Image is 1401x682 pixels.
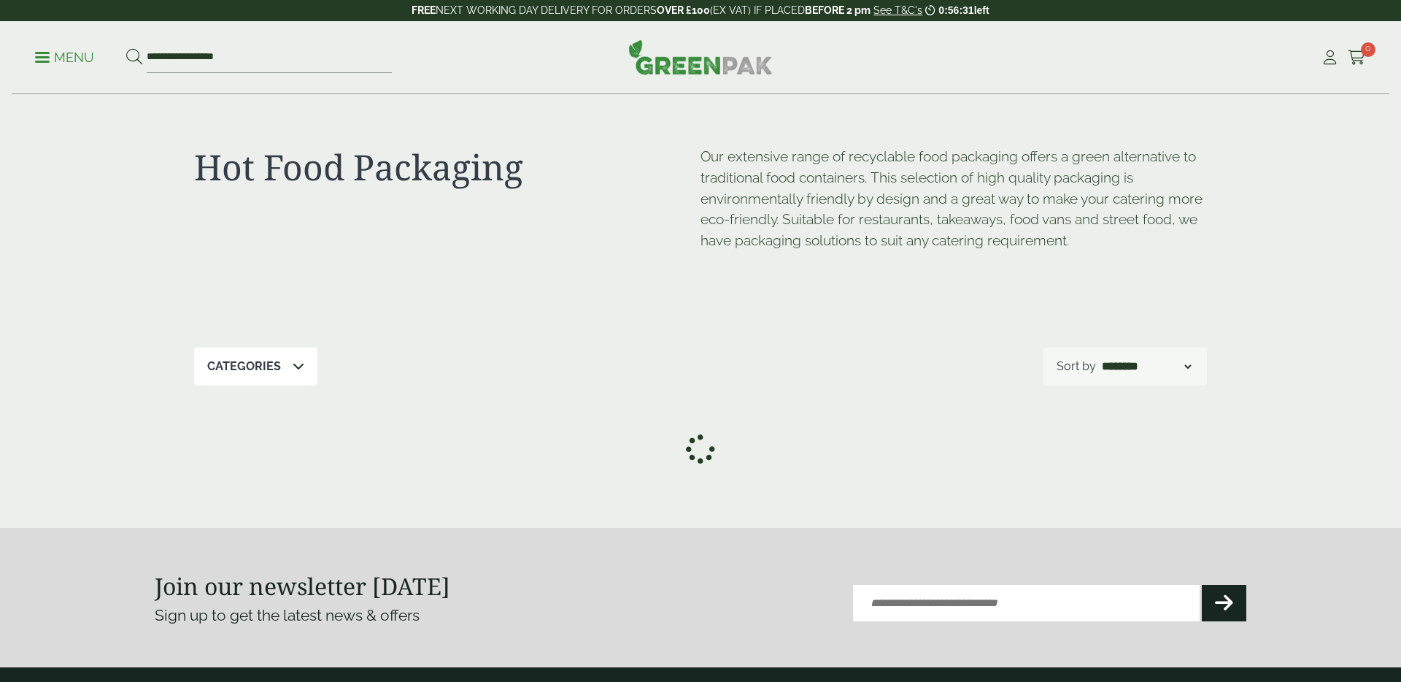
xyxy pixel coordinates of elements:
h1: Hot Food Packaging [194,146,700,188]
a: See T&C's [873,4,922,16]
i: My Account [1321,50,1339,65]
strong: Join our newsletter [DATE] [155,570,450,602]
a: 0 [1348,47,1366,69]
p: Menu [35,49,94,66]
p: Sort by [1057,358,1096,375]
img: GreenPak Supplies [628,39,773,74]
i: Cart [1348,50,1366,65]
select: Shop order [1099,358,1194,375]
span: 0:56:31 [938,4,973,16]
p: Categories [207,358,281,375]
p: Our extensive range of recyclable food packaging offers a green alternative to traditional food c... [700,146,1207,251]
a: Menu [35,49,94,64]
strong: FREE [412,4,436,16]
strong: BEFORE 2 pm [805,4,871,16]
span: left [974,4,989,16]
span: 0 [1361,42,1375,57]
strong: OVER £100 [657,4,710,16]
p: Sign up to get the latest news & offers [155,604,646,627]
p: [URL][DOMAIN_NAME] [700,264,702,266]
